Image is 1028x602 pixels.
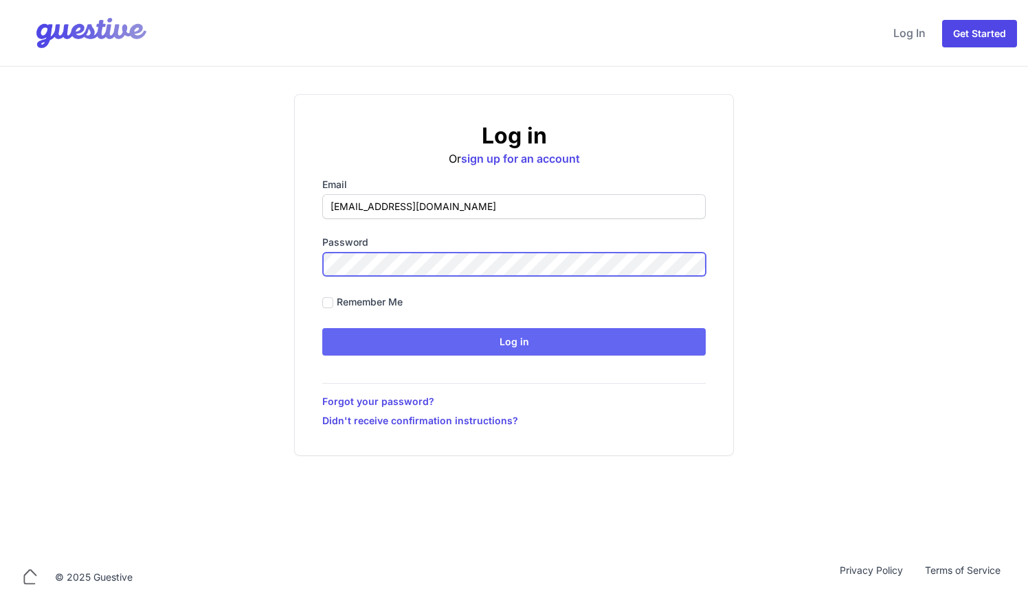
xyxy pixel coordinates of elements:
a: Get Started [942,20,1017,47]
a: Forgot your password? [322,395,706,408]
label: Password [322,235,706,249]
a: Privacy Policy [829,564,914,591]
a: Log In [888,16,931,49]
div: Or [322,122,706,167]
img: Your Company [11,5,150,60]
a: sign up for an account [461,152,580,165]
iframe: chat widget [881,572,1021,602]
div: © 2025 Guestive [55,570,133,584]
a: Didn't receive confirmation instructions? [322,414,706,428]
label: Email [322,178,706,192]
label: Remember me [337,295,403,309]
input: Log in [322,328,706,356]
input: you@example.com [322,194,706,219]
h2: Log in [322,122,706,150]
a: Terms of Service [914,564,1012,591]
